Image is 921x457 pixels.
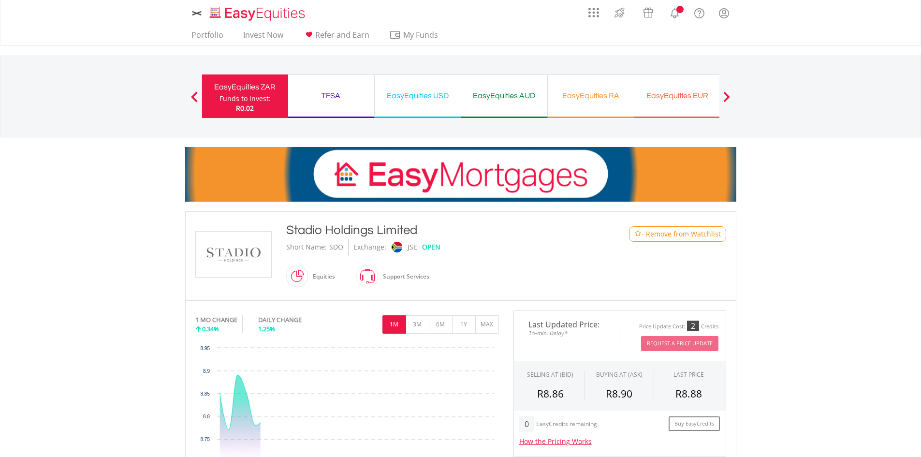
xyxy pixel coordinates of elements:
[596,370,643,379] span: BUYING AT (ASK)
[200,437,210,442] text: 8.75
[612,5,628,20] img: thrive-v2.svg
[717,96,736,106] button: Next
[203,414,210,419] text: 8.8
[634,2,662,20] a: Vouchers
[353,239,386,255] div: Exchange:
[406,315,429,334] button: 3M
[208,80,282,94] div: EasyEquities ZAR
[286,239,327,255] div: Short Name:
[391,242,402,252] img: jse.png
[641,336,718,351] button: Request A Price Update
[582,2,605,18] a: AppsGrid
[429,315,453,334] button: 6M
[606,387,632,400] span: R8.90
[206,2,309,22] a: Home page
[308,265,335,288] div: Equities
[239,30,287,45] a: Invest Now
[408,239,417,255] div: JSE
[236,103,254,113] span: R0.02
[185,147,736,202] img: EasyMortage Promotion Banner
[639,323,685,330] div: Price Update Cost:
[378,265,429,288] div: Support Services
[687,2,712,22] a: FAQ's and Support
[195,315,237,324] div: 1 MO CHANGE
[669,416,720,431] a: Buy EasyCredits
[219,94,271,103] div: Funds to invest:
[640,5,656,20] img: vouchers-v2.svg
[687,321,699,331] div: 2
[200,346,210,351] text: 8.95
[422,239,440,255] div: OPEN
[519,416,534,432] div: 0
[521,321,613,328] span: Last Updated Price:
[452,315,476,334] button: 1Y
[467,89,541,103] div: EasyEquities AUD
[258,324,275,333] span: 1.25%
[188,30,227,45] a: Portfolio
[673,370,704,379] div: LAST PRICE
[294,89,368,103] div: TFSA
[712,2,736,24] a: My Profile
[389,29,453,41] span: My Funds
[475,315,499,334] button: MAX
[286,221,590,239] div: Stadio Holdings Limited
[536,421,597,429] div: EasyCredits remaining
[200,391,210,397] text: 8.85
[701,323,718,330] div: Credits
[629,226,726,242] button: Watchlist - Remove from Watchlist
[527,370,573,379] div: SELLING AT (BID)
[634,230,642,237] img: Watchlist
[662,2,687,22] a: Notifications
[675,387,702,400] span: R8.88
[521,328,613,338] span: 15-min. Delay*
[299,30,373,45] a: Refer and Earn
[202,324,219,333] span: 0.34%
[642,229,721,239] span: - Remove from Watchlist
[258,315,334,324] div: DAILY CHANGE
[382,315,406,334] button: 1M
[185,96,204,106] button: Previous
[640,89,715,103] div: EasyEquities EUR
[380,89,455,103] div: EasyEquities USD
[203,369,210,374] text: 8.9
[554,89,628,103] div: EasyEquities RA
[315,29,369,40] span: Refer and Earn
[329,239,343,255] div: SDO
[588,7,599,18] img: grid-menu-icon.svg
[208,6,309,22] img: EasyEquities_Logo.png
[197,232,270,277] img: EQU.ZA.SDO.png
[519,437,592,446] a: How the Pricing Works
[537,387,564,400] span: R8.86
